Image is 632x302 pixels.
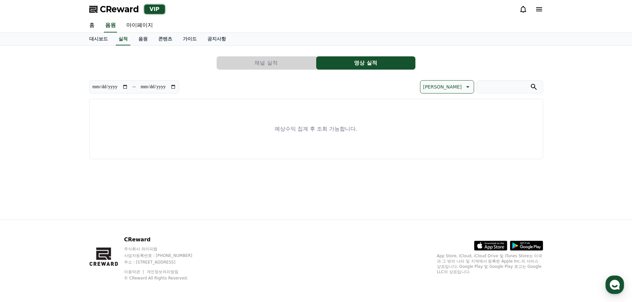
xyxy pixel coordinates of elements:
[437,253,543,274] p: App Store, iCloud, iCloud Drive 및 iTunes Store는 미국과 그 밖의 나라 및 지역에서 등록된 Apple Inc.의 서비스 상표입니다. Goo...
[153,33,177,45] a: 콘텐츠
[9,96,120,112] a: 메시지를 입력하세요.
[420,80,474,93] button: [PERSON_NAME]
[44,210,86,227] a: 대화
[87,53,114,59] span: 운영시간 보기
[217,56,316,70] button: 채널 실적
[124,253,205,258] p: 사업자등록번호 : [PHONE_NUMBER]
[202,33,231,45] a: 공지사항
[8,68,121,92] a: Creward[DATE] 네 감사합니다. 서비스에 대해 궁금하신 점이 있으시면 언제든지 고객센터로 문의주세요!
[50,131,79,136] a: 채널톡이용중
[86,210,127,227] a: 설정
[423,82,461,91] p: [PERSON_NAME]
[52,71,65,76] div: [DATE]
[104,19,117,32] a: 음원
[103,220,110,225] span: 설정
[147,270,178,274] a: 개인정보처리방침
[124,246,205,252] p: 주식회사 와이피랩
[57,131,68,135] b: 채널톡
[124,260,205,265] p: 주소 : [STREET_ADDRESS]
[41,115,97,120] span: 몇 분 내 답변 받으실 수 있어요
[124,270,145,274] a: 이용약관
[177,33,202,45] a: 가이드
[2,210,44,227] a: 홈
[89,4,139,15] a: CReward
[124,275,205,281] p: © CReward All Rights Reserved.
[121,19,158,32] a: 마이페이지
[316,56,415,70] button: 영상 실적
[27,70,49,76] div: Creward
[61,220,69,226] span: 대화
[84,19,100,32] a: 홈
[14,101,61,107] span: 메시지를 입력하세요.
[132,83,136,91] p: ~
[21,220,25,225] span: 홈
[116,33,130,45] a: 실적
[57,131,79,135] span: 이용중
[275,125,357,133] p: 예상수익 집계 후 조회 가능합니다.
[8,50,47,60] h1: CReward
[27,76,117,90] div: 네 감사합니다. 서비스에 대해 궁금하신 점이 있으시면 언제든지 고객센터로 문의주세요!
[144,5,165,14] div: VIP
[100,4,139,15] span: CReward
[84,33,113,45] a: 대시보드
[133,33,153,45] a: 음원
[84,52,121,60] button: 운영시간 보기
[124,236,205,244] p: CReward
